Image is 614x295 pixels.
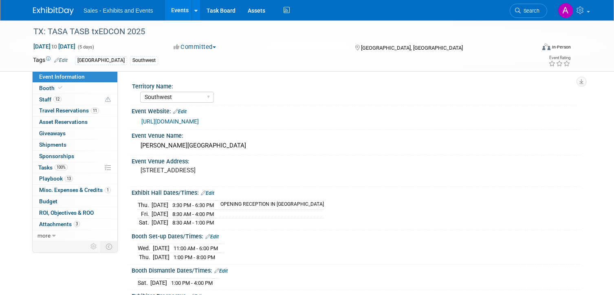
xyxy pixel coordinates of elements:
td: [DATE] [152,218,168,227]
a: Event Information [33,71,117,82]
a: Attachments3 [33,219,117,230]
div: Event Venue Address: [132,155,581,165]
div: Booth Set-up Dates/Times: [132,230,581,241]
span: 1 [105,187,111,193]
div: [GEOGRAPHIC_DATA] [75,56,127,65]
td: Personalize Event Tab Strip [87,241,101,252]
div: Event Rating [548,56,570,60]
div: Event Website: [132,105,581,116]
span: Search [521,8,539,14]
div: Territory Name: [132,80,577,90]
a: Giveaways [33,128,117,139]
span: Event Information [39,73,85,80]
img: Format-Inperson.png [542,44,550,50]
td: [DATE] [153,244,169,253]
a: Sponsorships [33,151,117,162]
img: ExhibitDay [33,7,74,15]
td: OPENING RECEPTION IN [GEOGRAPHIC_DATA] [216,200,324,209]
a: [URL][DOMAIN_NAME] [141,118,199,125]
span: 11:00 AM - 6:00 PM [174,245,218,251]
span: Booth [39,85,64,91]
div: Southwest [130,56,158,65]
td: [DATE] [150,278,167,287]
div: Booth Dismantle Dates/Times: [132,264,581,275]
td: Fri. [138,209,152,218]
a: Budget [33,196,117,207]
span: Sponsorships [39,153,74,159]
span: to [51,43,58,50]
span: (5 days) [77,44,94,50]
a: Booth [33,83,117,94]
span: Tasks [38,164,68,171]
span: 12 [53,96,62,102]
span: 8:30 AM - 1:00 PM [172,220,214,226]
a: Tasks100% [33,162,117,173]
a: Playbook13 [33,173,117,184]
td: Wed. [138,244,153,253]
td: Sat. [138,218,152,227]
div: Event Format [491,42,571,55]
span: 3:30 PM - 6:30 PM [172,202,214,208]
span: Misc. Expenses & Credits [39,187,111,193]
td: [DATE] [152,200,168,209]
td: [DATE] [152,209,168,218]
pre: [STREET_ADDRESS] [141,167,310,174]
td: Sat. [138,278,150,287]
span: 11 [91,108,99,114]
i: Booth reservation complete [58,86,62,90]
span: [GEOGRAPHIC_DATA], [GEOGRAPHIC_DATA] [361,45,463,51]
a: Search [510,4,547,18]
td: Tags [33,56,68,65]
span: more [37,232,51,239]
span: 13 [65,176,73,182]
a: Asset Reservations [33,117,117,128]
button: Committed [171,43,219,51]
a: Edit [173,109,187,114]
div: In-Person [552,44,571,50]
span: 3 [74,221,80,227]
div: Event Venue Name: [132,130,581,140]
span: Attachments [39,221,80,227]
a: Edit [214,268,228,274]
div: TX: TASA TASB txEDCON 2025 [31,24,525,39]
img: Alexandra Horne [558,3,573,18]
td: [DATE] [153,253,169,261]
span: Potential Scheduling Conflict -- at least one attendee is tagged in another overlapping event. [105,96,111,103]
span: Travel Reservations [39,107,99,114]
span: ROI, Objectives & ROO [39,209,94,216]
span: 8:30 AM - 4:00 PM [172,211,214,217]
a: Staff12 [33,94,117,105]
td: Toggle Event Tabs [101,241,118,252]
span: Asset Reservations [39,119,88,125]
span: 1:00 PM - 4:00 PM [171,280,213,286]
a: Shipments [33,139,117,150]
span: Sales - Exhibits and Events [84,7,153,14]
a: Edit [54,57,68,63]
a: Edit [205,234,219,240]
span: [DATE] [DATE] [33,43,76,50]
span: Staff [39,96,62,103]
a: Edit [201,190,214,196]
a: Travel Reservations11 [33,105,117,116]
span: Playbook [39,175,73,182]
span: 1:00 PM - 8:00 PM [174,254,215,260]
span: 100% [55,164,68,170]
td: Thu. [138,253,153,261]
a: Misc. Expenses & Credits1 [33,185,117,196]
span: Budget [39,198,57,205]
div: Exhibit Hall Dates/Times: [132,187,581,197]
td: Thu. [138,200,152,209]
span: Giveaways [39,130,66,136]
span: Shipments [39,141,66,148]
div: [PERSON_NAME][GEOGRAPHIC_DATA] [138,139,575,152]
a: more [33,230,117,241]
a: ROI, Objectives & ROO [33,207,117,218]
